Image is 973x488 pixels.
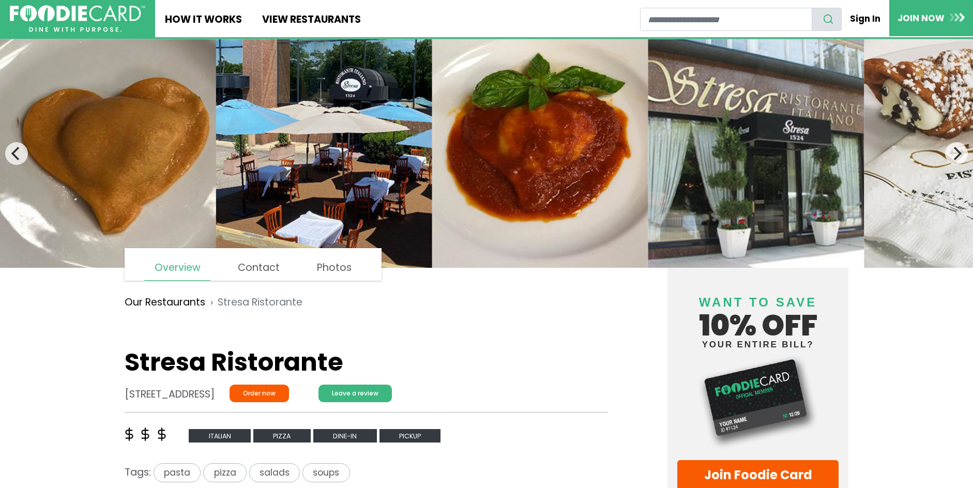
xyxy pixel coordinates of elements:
[945,142,968,165] button: Next
[125,347,608,377] h1: Stresa Ristorante
[318,385,392,402] a: Leave a review
[249,463,300,482] span: salads
[228,255,290,280] a: Contact
[230,385,289,402] a: Order now
[10,5,145,33] img: FoodieCard; Eat, Drink, Save, Donate
[144,255,210,281] a: Overview
[189,428,253,442] a: italian
[189,429,251,443] span: italian
[125,295,205,310] a: Our Restaurants
[699,295,817,309] span: Want to save
[203,465,249,479] a: pizza
[842,7,889,30] a: Sign In
[5,142,28,165] button: Previous
[677,282,839,349] h4: 10% off
[125,387,215,402] address: [STREET_ADDRESS]
[302,465,349,479] a: soups
[640,8,812,31] input: restaurant search
[253,429,311,443] span: pizza
[677,354,839,450] img: Foodie Card
[677,340,839,349] small: your entire bill?
[125,287,608,317] nav: breadcrumb
[151,465,203,479] a: pasta
[812,8,842,31] button: search
[313,428,379,442] a: Dine-in
[125,463,608,487] div: Tags:
[253,428,313,442] a: pizza
[307,255,361,280] a: Photos
[379,428,441,442] a: Pickup
[203,463,246,482] span: pizza
[125,248,382,281] nav: page links
[313,429,377,443] span: Dine-in
[249,465,302,479] a: salads
[379,429,441,443] span: Pickup
[205,295,302,310] li: Stresa Ristorante
[154,463,201,482] span: pasta
[302,463,349,482] span: soups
